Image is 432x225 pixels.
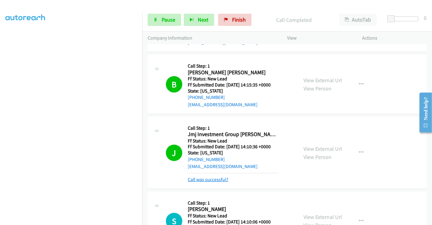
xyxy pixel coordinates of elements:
[232,16,246,23] span: Finish
[188,88,278,94] h5: State: [US_STATE]
[424,14,427,22] div: 0
[188,63,278,69] h5: Call Step: 1
[287,34,351,42] p: View
[390,16,418,21] div: Delay between calls (in seconds)
[188,156,225,162] a: [PHONE_NUMBER]
[148,34,276,42] p: Company Information
[198,16,208,23] span: Next
[166,145,182,161] h1: J
[303,145,342,152] a: View External Url
[188,213,291,219] h5: Ff Status: New Lead
[148,14,181,26] a: Pause
[188,94,225,100] a: [PHONE_NUMBER]
[166,76,182,93] h1: B
[303,77,342,84] a: View External Url
[162,16,175,23] span: Pause
[188,163,258,169] a: [EMAIL_ADDRESS][DOMAIN_NAME]
[339,14,377,26] button: AutoTab
[415,88,432,137] iframe: Resource Center
[188,131,278,138] h2: Jmj Investment Group [PERSON_NAME]
[218,14,252,26] a: Finish
[188,206,278,213] h2: [PERSON_NAME]
[188,177,228,182] a: Call was successful?
[184,14,214,26] button: Next
[260,16,328,24] p: Call Completed
[188,200,291,206] h5: Call Step: 1
[362,34,427,42] p: Actions
[303,85,331,92] a: View Person
[188,219,291,225] h5: Ff Submitted Date: [DATE] 14:10:06 +0000
[188,125,278,131] h5: Call Step: 1
[303,213,342,220] a: View External Url
[188,76,278,82] h5: Ff Status: New Lead
[188,69,278,76] h2: [PERSON_NAME] [PERSON_NAME]
[188,138,278,144] h5: Ff Status: New Lead
[188,102,258,107] a: [EMAIL_ADDRESS][DOMAIN_NAME]
[188,82,278,88] h5: Ff Submitted Date: [DATE] 14:15:35 +0000
[188,150,278,156] h5: State: [US_STATE]
[188,144,278,150] h5: Ff Submitted Date: [DATE] 14:10:36 +0000
[303,153,331,160] a: View Person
